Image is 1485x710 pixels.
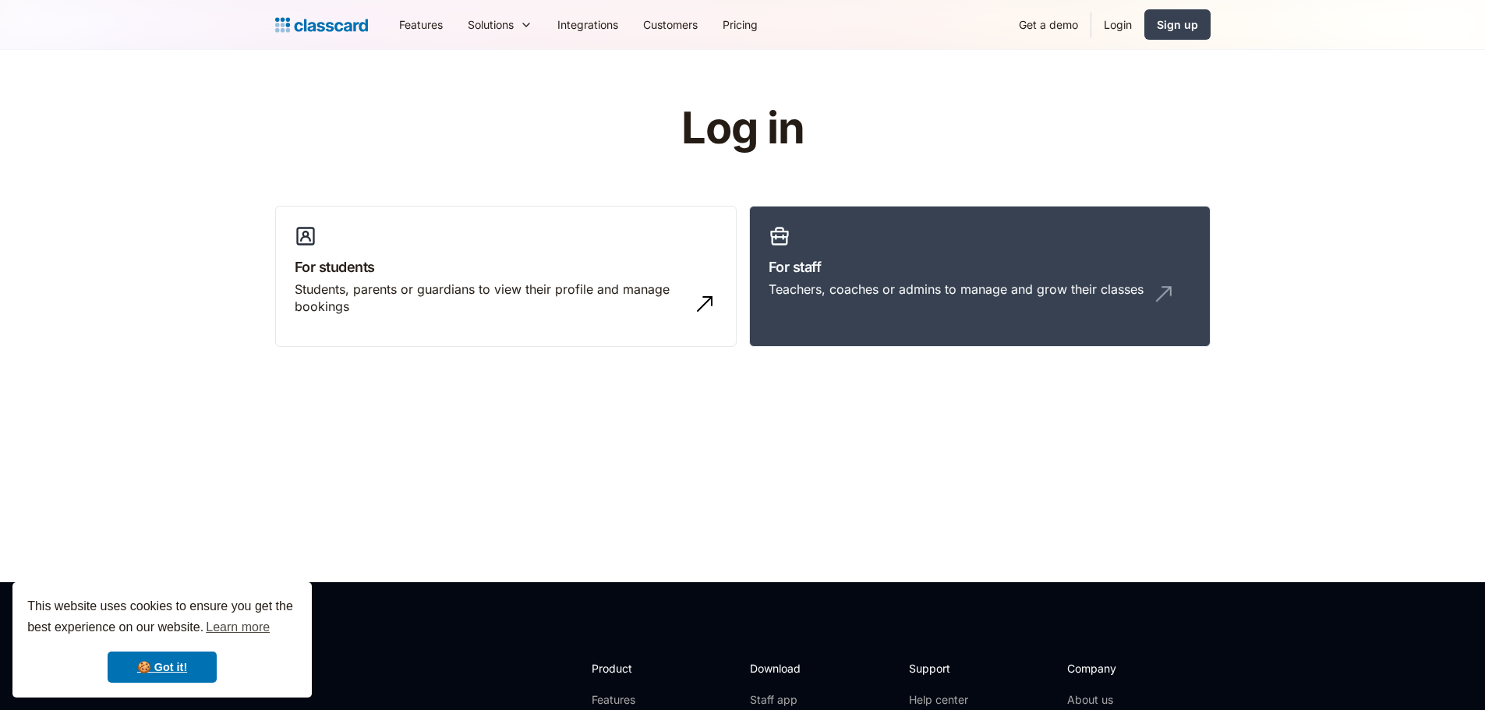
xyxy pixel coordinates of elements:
div: Teachers, coaches or admins to manage and grow their classes [769,281,1144,298]
h1: Log in [495,104,990,153]
a: About us [1067,692,1171,708]
a: For studentsStudents, parents or guardians to view their profile and manage bookings [275,206,737,348]
h3: For students [295,256,717,277]
a: Sign up [1144,9,1211,40]
div: Solutions [455,7,545,42]
h2: Download [750,660,814,676]
div: Sign up [1157,16,1198,33]
a: Get a demo [1006,7,1091,42]
div: cookieconsent [12,582,312,698]
a: Features [592,692,675,708]
a: Pricing [710,7,770,42]
a: Help center [909,692,972,708]
h2: Company [1067,660,1171,676]
a: Customers [631,7,710,42]
a: Integrations [545,7,631,42]
a: Features [387,7,455,42]
div: Solutions [468,16,514,33]
a: Logo [275,14,368,36]
h3: For staff [769,256,1191,277]
a: Login [1091,7,1144,42]
a: learn more about cookies [203,616,272,639]
h2: Product [592,660,675,676]
a: dismiss cookie message [108,652,217,683]
a: For staffTeachers, coaches or admins to manage and grow their classes [749,206,1211,348]
h2: Support [909,660,972,676]
div: Students, parents or guardians to view their profile and manage bookings [295,281,686,316]
span: This website uses cookies to ensure you get the best experience on our website. [27,597,297,639]
a: Staff app [750,692,814,708]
